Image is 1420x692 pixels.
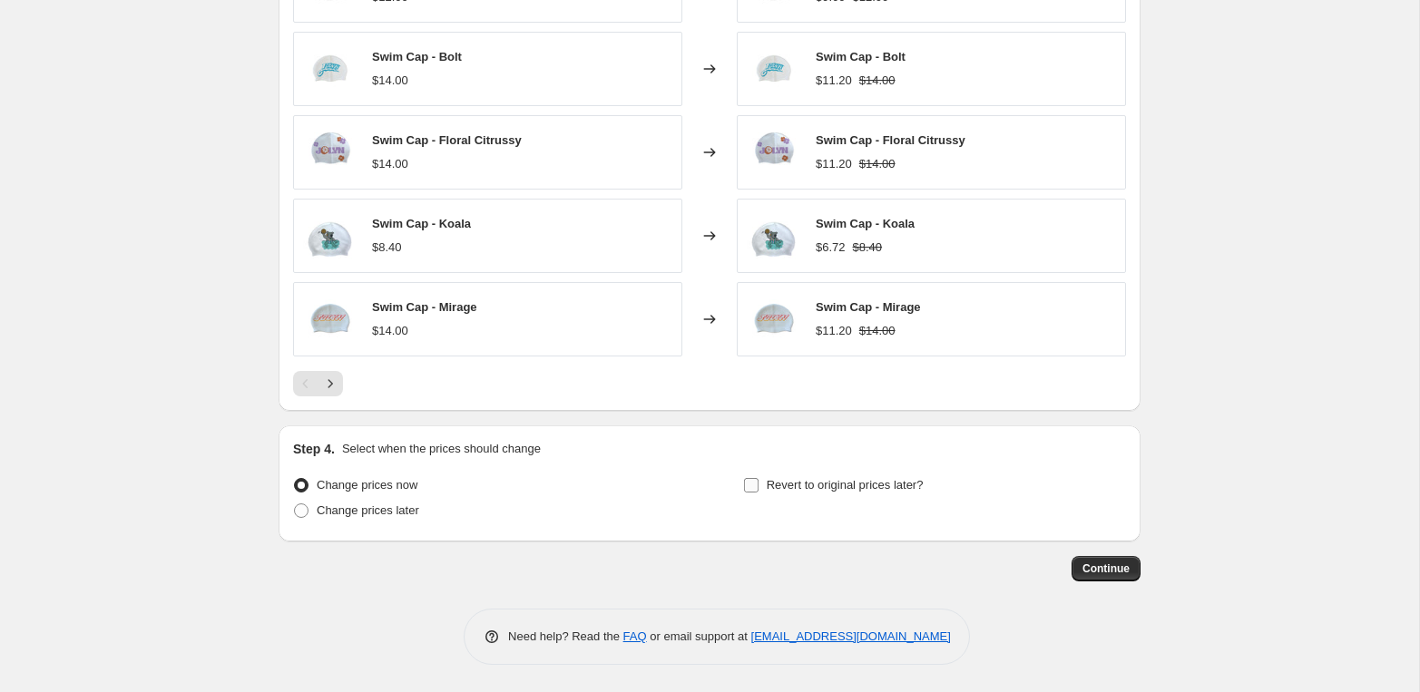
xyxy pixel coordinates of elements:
span: Swim Cap - Floral Citrussy [372,133,522,147]
span: Swim Cap - Mirage [816,300,921,314]
div: $6.72 [816,239,846,257]
div: $14.00 [372,72,408,90]
nav: Pagination [293,371,343,396]
span: Swim Cap - Floral Citrussy [816,133,965,147]
div: $11.20 [816,155,852,173]
span: Need help? Read the [508,629,623,643]
div: $14.00 [372,155,408,173]
span: Change prices now [317,478,417,492]
img: 7_80x.jpg [303,209,357,263]
span: Revert to original prices later? [767,478,924,492]
strike: $14.00 [859,155,896,173]
img: jolyn-australia-swim-cap-summer-release-2022-mirage_80x.jpg [303,292,357,346]
span: Swim Cap - Koala [372,217,471,230]
a: FAQ [623,629,647,643]
a: [EMAIL_ADDRESS][DOMAIN_NAME] [751,629,951,643]
img: jolyn-australia-swim-cap-summer-release-2022-bolt-side-2_80x.jpg [303,42,357,96]
span: Swim Cap - Koala [816,217,915,230]
img: jolyn-australia-swim-cap-summer-release-2022-bolt-side-2_80x.jpg [747,42,801,96]
img: 5_80x.jpg [303,125,357,180]
div: $11.20 [816,322,852,340]
span: Change prices later [317,503,419,517]
strike: $14.00 [859,72,896,90]
p: Select when the prices should change [342,440,541,458]
span: Swim Cap - Bolt [816,50,906,63]
strike: $14.00 [859,322,896,340]
img: 5_80x.jpg [747,125,801,180]
strike: $8.40 [853,239,883,257]
span: Swim Cap - Bolt [372,50,462,63]
button: Continue [1072,556,1141,581]
div: $14.00 [372,322,408,340]
div: $8.40 [372,239,402,257]
h2: Step 4. [293,440,335,458]
span: or email support at [647,629,751,643]
span: Swim Cap - Mirage [372,300,477,314]
img: 7_80x.jpg [747,209,801,263]
img: jolyn-australia-swim-cap-summer-release-2022-mirage_80x.jpg [747,292,801,346]
div: $11.20 [816,72,852,90]
span: Continue [1082,561,1130,576]
button: Next [318,371,343,396]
